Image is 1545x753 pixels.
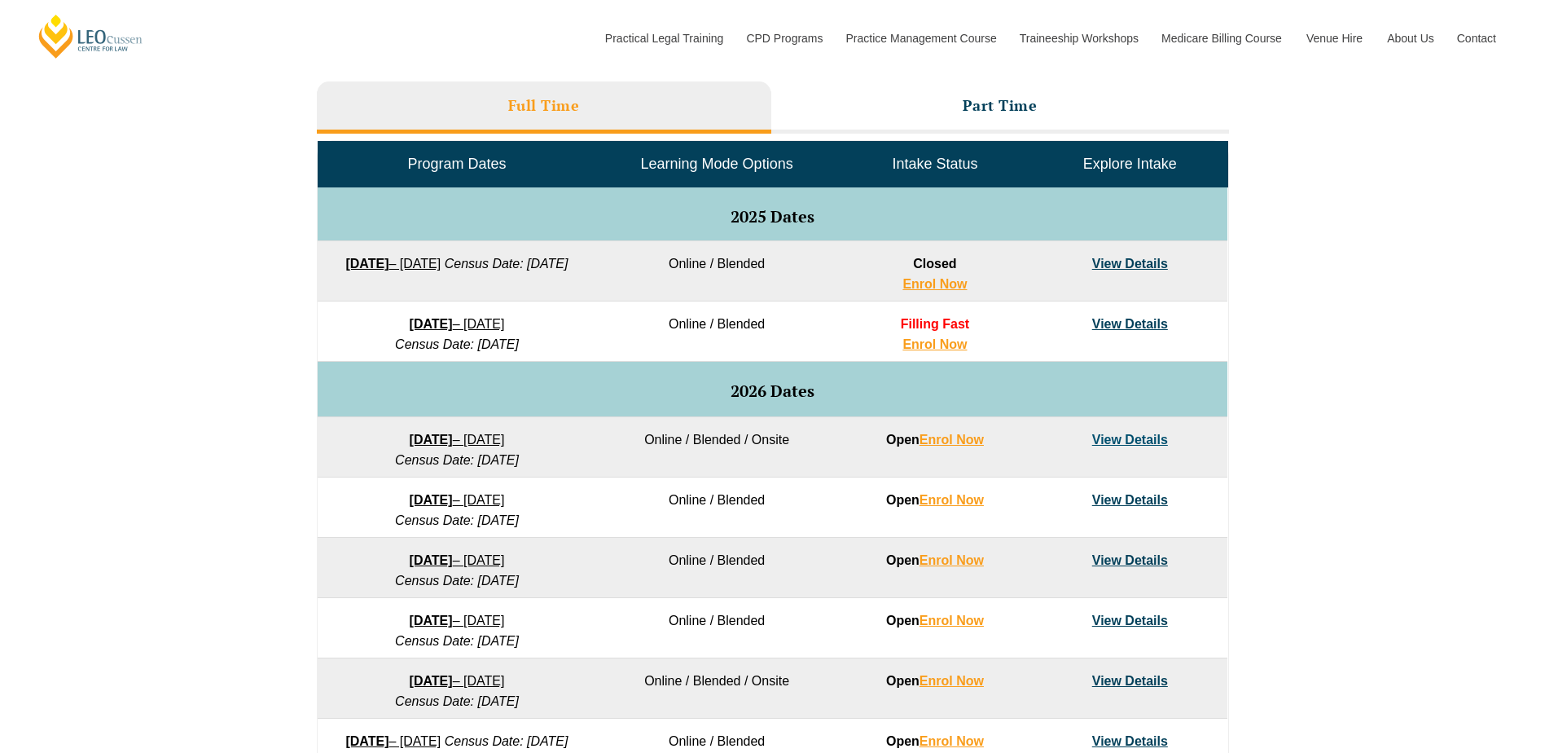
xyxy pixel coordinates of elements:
[963,96,1038,115] h3: Part Time
[37,13,145,59] a: [PERSON_NAME] Centre for Law
[886,614,984,627] strong: Open
[410,433,453,447] strong: [DATE]
[395,513,519,527] em: Census Date: [DATE]
[886,493,984,507] strong: Open
[593,3,735,73] a: Practical Legal Training
[920,493,984,507] a: Enrol Now
[345,257,441,271] a: [DATE]– [DATE]
[395,337,519,351] em: Census Date: [DATE]
[1092,257,1168,271] a: View Details
[410,493,505,507] a: [DATE]– [DATE]
[596,598,837,658] td: Online / Blended
[1092,553,1168,567] a: View Details
[410,493,453,507] strong: [DATE]
[1092,433,1168,447] a: View Details
[731,380,814,402] span: 2026 Dates
[410,614,453,627] strong: [DATE]
[395,634,519,648] em: Census Date: [DATE]
[1092,317,1168,331] a: View Details
[1294,3,1375,73] a: Venue Hire
[1092,674,1168,688] a: View Details
[920,553,984,567] a: Enrol Now
[1149,3,1294,73] a: Medicare Billing Course
[1007,3,1149,73] a: Traineeship Workshops
[920,433,984,447] a: Enrol Now
[410,674,453,688] strong: [DATE]
[345,734,388,748] strong: [DATE]
[641,156,793,172] span: Learning Mode Options
[901,317,969,331] span: Filling Fast
[920,674,984,688] a: Enrol Now
[596,538,837,598] td: Online / Blended
[886,674,984,688] strong: Open
[886,553,984,567] strong: Open
[410,317,505,331] a: [DATE]– [DATE]
[913,257,956,271] span: Closed
[1092,493,1168,507] a: View Details
[596,478,837,538] td: Online / Blended
[445,734,568,748] em: Census Date: [DATE]
[395,453,519,467] em: Census Date: [DATE]
[345,257,388,271] strong: [DATE]
[902,277,967,291] a: Enrol Now
[886,433,984,447] strong: Open
[410,553,453,567] strong: [DATE]
[834,3,1007,73] a: Practice Management Course
[345,734,441,748] a: [DATE]– [DATE]
[508,96,580,115] h3: Full Time
[596,417,837,478] td: Online / Blended / Onsite
[731,205,814,227] span: 2025 Dates
[596,658,837,719] td: Online / Blended / Onsite
[1083,156,1177,172] span: Explore Intake
[1375,3,1445,73] a: About Us
[1445,3,1508,73] a: Contact
[410,433,505,447] a: [DATE]– [DATE]
[1092,614,1168,627] a: View Details
[407,156,506,172] span: Program Dates
[596,241,837,302] td: Online / Blended
[920,734,984,748] a: Enrol Now
[920,614,984,627] a: Enrol Now
[886,734,984,748] strong: Open
[734,3,833,73] a: CPD Programs
[410,317,453,331] strong: [DATE]
[445,257,568,271] em: Census Date: [DATE]
[410,674,505,688] a: [DATE]– [DATE]
[410,553,505,567] a: [DATE]– [DATE]
[902,337,967,351] a: Enrol Now
[395,694,519,708] em: Census Date: [DATE]
[395,574,519,588] em: Census Date: [DATE]
[892,156,977,172] span: Intake Status
[596,302,837,362] td: Online / Blended
[410,614,505,627] a: [DATE]– [DATE]
[1092,734,1168,748] a: View Details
